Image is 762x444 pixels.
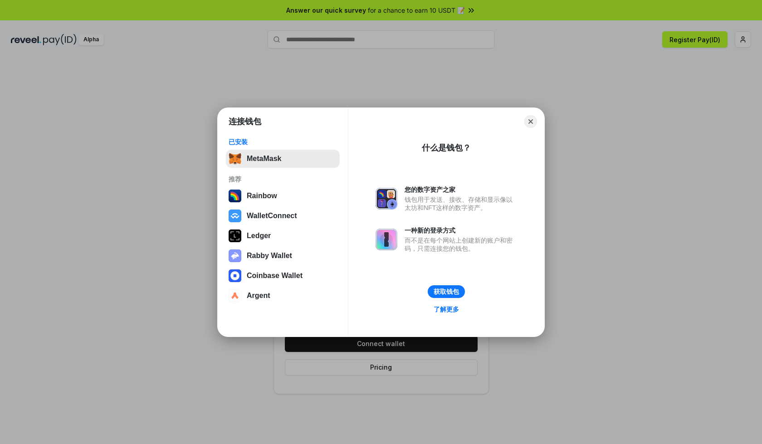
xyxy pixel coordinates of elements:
[422,142,471,153] div: 什么是钱包？
[226,247,340,265] button: Rabby Wallet
[226,187,340,205] button: Rainbow
[376,188,397,210] img: svg+xml,%3Csvg%20xmlns%3D%22http%3A%2F%2Fwww.w3.org%2F2000%2Fsvg%22%20fill%3D%22none%22%20viewBox...
[428,303,464,315] a: 了解更多
[247,252,292,260] div: Rabby Wallet
[405,195,517,212] div: 钱包用于发送、接收、存储和显示像以太坊和NFT这样的数字资产。
[247,292,270,300] div: Argent
[226,207,340,225] button: WalletConnect
[405,226,517,234] div: 一种新的登录方式
[247,192,277,200] div: Rainbow
[524,115,537,128] button: Close
[226,287,340,305] button: Argent
[229,116,261,127] h1: 连接钱包
[226,267,340,285] button: Coinbase Wallet
[229,229,241,242] img: svg+xml,%3Csvg%20xmlns%3D%22http%3A%2F%2Fwww.w3.org%2F2000%2Fsvg%22%20width%3D%2228%22%20height%3...
[434,305,459,313] div: 了解更多
[376,229,397,250] img: svg+xml,%3Csvg%20xmlns%3D%22http%3A%2F%2Fwww.w3.org%2F2000%2Fsvg%22%20fill%3D%22none%22%20viewBox...
[229,175,337,183] div: 推荐
[247,272,303,280] div: Coinbase Wallet
[226,150,340,168] button: MetaMask
[405,185,517,194] div: 您的数字资产之家
[226,227,340,245] button: Ledger
[247,212,297,220] div: WalletConnect
[247,155,281,163] div: MetaMask
[247,232,271,240] div: Ledger
[229,190,241,202] img: svg+xml,%3Csvg%20width%3D%22120%22%20height%3D%22120%22%20viewBox%3D%220%200%20120%20120%22%20fil...
[229,249,241,262] img: svg+xml,%3Csvg%20xmlns%3D%22http%3A%2F%2Fwww.w3.org%2F2000%2Fsvg%22%20fill%3D%22none%22%20viewBox...
[229,269,241,282] img: svg+xml,%3Csvg%20width%3D%2228%22%20height%3D%2228%22%20viewBox%3D%220%200%2028%2028%22%20fill%3D...
[229,152,241,165] img: svg+xml,%3Csvg%20fill%3D%22none%22%20height%3D%2233%22%20viewBox%3D%220%200%2035%2033%22%20width%...
[428,285,465,298] button: 获取钱包
[405,236,517,253] div: 而不是在每个网站上创建新的账户和密码，只需连接您的钱包。
[229,289,241,302] img: svg+xml,%3Csvg%20width%3D%2228%22%20height%3D%2228%22%20viewBox%3D%220%200%2028%2028%22%20fill%3D...
[229,210,241,222] img: svg+xml,%3Csvg%20width%3D%2228%22%20height%3D%2228%22%20viewBox%3D%220%200%2028%2028%22%20fill%3D...
[434,288,459,296] div: 获取钱包
[229,138,337,146] div: 已安装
